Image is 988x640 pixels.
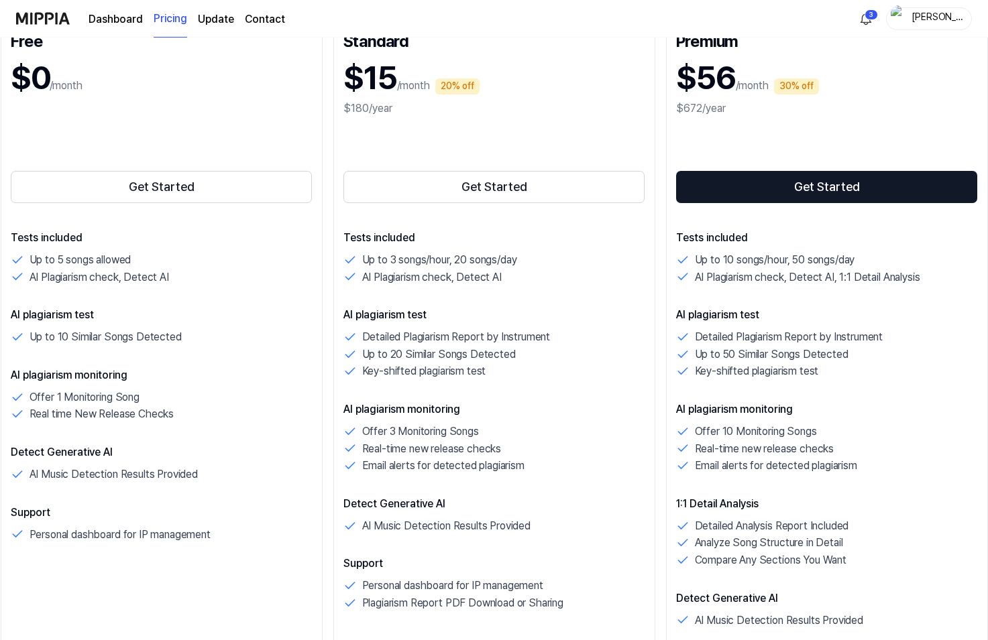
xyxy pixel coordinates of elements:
a: Get Started [343,168,645,206]
p: AI Plagiarism check, Detect AI, 1:1 Detail Analysis [695,269,920,286]
p: AI plagiarism test [11,307,313,323]
p: /month [50,78,83,94]
p: Up to 50 Similar Songs Detected [695,346,848,363]
button: 알림3 [855,8,877,29]
p: Key-shifted plagiarism test [695,363,819,380]
p: Personal dashboard for IP management [30,526,211,543]
p: Real-time new release checks [695,440,834,458]
p: Tests included [11,230,313,246]
p: Analyze Song Structure in Detail [695,534,843,552]
a: Dashboard [89,11,143,27]
div: $672/year [676,101,978,117]
img: 알림 [858,11,874,27]
p: AI Music Detection Results Provided [30,466,198,483]
div: 30% off [774,78,819,94]
p: Real time New Release Checks [30,405,174,423]
p: Plagiarism Report PDF Download or Sharing [362,594,563,612]
a: Pricing [154,1,187,38]
p: Detect Generative AI [676,590,978,606]
p: Personal dashboard for IP management [362,577,543,594]
p: Tests included [676,230,978,246]
div: 20% off [435,78,480,94]
div: [PERSON_NAME] [911,11,963,25]
p: /month [736,78,769,94]
p: Tests included [343,230,645,246]
a: Update [198,11,234,27]
div: Standard [343,29,645,50]
p: Support [343,556,645,572]
p: AI plagiarism test [676,307,978,323]
p: AI Music Detection Results Provided [695,612,863,629]
p: Detailed Analysis Report Included [695,517,849,535]
button: profile[PERSON_NAME] [886,7,972,30]
h1: $15 [343,56,397,101]
p: Up to 10 Similar Songs Detected [30,328,182,346]
p: Key-shifted plagiarism test [362,363,486,380]
button: Get Started [343,171,645,203]
div: Free [11,29,313,50]
p: AI plagiarism monitoring [11,367,313,383]
div: Premium [676,29,978,50]
p: AI plagiarism test [343,307,645,323]
div: $180/year [343,101,645,117]
h1: $0 [11,56,50,101]
p: AI Plagiarism check, Detect AI [362,269,502,286]
p: Detailed Plagiarism Report by Instrument [362,328,551,346]
p: AI plagiarism monitoring [343,401,645,418]
p: Compare Any Sections You Want [695,552,846,569]
h1: $56 [676,56,736,101]
p: Support [11,505,313,521]
p: Up to 20 Similar Songs Detected [362,346,516,363]
a: Get Started [676,168,978,206]
p: Detect Generative AI [11,444,313,460]
p: /month [397,78,430,94]
div: 3 [865,9,878,20]
p: Email alerts for detected plagiarism [695,457,857,474]
p: Offer 3 Monitoring Songs [362,423,479,440]
p: Up to 5 songs allowed [30,251,131,269]
p: Detailed Plagiarism Report by Instrument [695,328,883,346]
a: Contact [245,11,285,27]
p: Up to 3 songs/hour, 20 songs/day [362,251,517,269]
p: AI Plagiarism check, Detect AI [30,269,169,286]
p: AI Music Detection Results Provided [362,517,531,535]
p: 1:1 Detail Analysis [676,496,978,512]
img: profile [891,5,907,32]
button: Get Started [676,171,978,203]
p: Real-time new release checks [362,440,502,458]
p: AI plagiarism monitoring [676,401,978,418]
p: Email alerts for detected plagiarism [362,457,525,474]
button: Get Started [11,171,313,203]
a: Get Started [11,168,313,206]
p: Detect Generative AI [343,496,645,512]
p: Offer 1 Monitoring Song [30,389,140,406]
p: Up to 10 songs/hour, 50 songs/day [695,251,855,269]
p: Offer 10 Monitoring Songs [695,423,817,440]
